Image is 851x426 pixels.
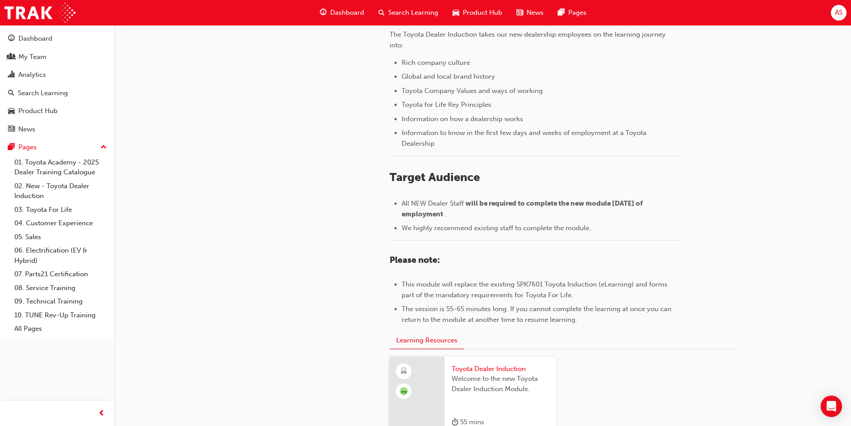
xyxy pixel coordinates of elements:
span: people-icon [8,53,15,61]
span: The Toyota Dealer Induction takes our new dealership employees on the learning journey into: [390,30,667,49]
a: 06. Electrification (EV & Hybrid) [11,244,110,267]
a: pages-iconPages [551,4,594,22]
span: news-icon [8,126,15,134]
span: Welcome to the new Toyota Dealer Induction Module. [452,374,549,394]
a: 03. Toyota For Life [11,203,110,217]
a: Dashboard [4,30,110,47]
span: learningResourceType_ELEARNING-icon [401,366,407,377]
span: Target Audience [390,170,480,184]
div: Search Learning [18,88,68,98]
div: Dashboard [18,34,52,44]
a: search-iconSearch Learning [371,4,445,22]
a: 08. Service Training [11,281,110,295]
a: news-iconNews [509,4,551,22]
div: Pages [18,142,37,152]
a: Search Learning [4,85,110,101]
span: All NEW Dealer Staff [402,199,464,207]
a: 01. Toyota Academy - 2025 Dealer Training Catalogue [11,156,110,179]
span: pages-icon [558,7,565,18]
span: Please note: [390,255,440,265]
span: null-icon [400,387,408,395]
span: Pages [568,8,587,18]
span: Rich company culture [402,59,470,67]
a: Analytics [4,67,110,83]
button: Pages [4,139,110,156]
a: 09. Technical Training [11,295,110,308]
span: This module will replace the existing SPK7601 Toyota Induction (eLearning) and forms part of the ... [402,280,669,299]
div: Open Intercom Messenger [821,396,842,417]
div: News [18,124,35,135]
span: AS [835,8,843,18]
a: Product Hub [4,103,110,119]
span: Toyota Company Values and ways of working [402,87,543,95]
button: DashboardMy TeamAnalyticsSearch LearningProduct HubNews [4,29,110,139]
a: 02. New - Toyota Dealer Induction [11,179,110,203]
span: Global and local brand history [402,72,495,80]
button: AS [831,5,847,21]
span: car-icon [453,7,459,18]
a: car-iconProduct Hub [445,4,509,22]
span: Toyota Dealer Induction [452,364,549,374]
span: news-icon [516,7,523,18]
span: Information to know in the first few days and weeks of employment at a Toyota Dealership [402,129,648,148]
div: My Team [18,52,46,62]
a: News [4,121,110,138]
span: We highly recommend existing staff to complete the module. [402,224,591,232]
span: The session is 55-65 minutes long. If you cannot complete the learning at once you can return to ... [402,305,673,324]
img: Trak [4,3,75,23]
a: All Pages [11,322,110,336]
span: . [445,210,447,218]
a: 04. Customer Experience [11,216,110,230]
span: Search Learning [388,8,438,18]
span: search-icon [8,89,14,97]
span: Toyota for Life Key Principles [402,101,491,109]
span: Product Hub [463,8,502,18]
span: News [527,8,544,18]
a: 05. Sales [11,230,110,244]
span: search-icon [378,7,385,18]
span: guage-icon [8,35,15,43]
span: up-icon [101,142,107,153]
span: pages-icon [8,143,15,152]
span: Dashboard [330,8,364,18]
span: Information on how a dealership works [402,115,523,123]
span: chart-icon [8,71,15,79]
span: will be required to complete the new module [DATE] of employment [402,199,644,218]
div: Analytics [18,70,46,80]
span: car-icon [8,107,15,115]
a: guage-iconDashboard [313,4,371,22]
button: Learning Resources [390,332,464,349]
a: 10. TUNE Rev-Up Training [11,308,110,322]
span: guage-icon [320,7,327,18]
a: My Team [4,49,110,65]
div: Product Hub [18,106,58,116]
a: 07. Parts21 Certification [11,267,110,281]
span: prev-icon [98,408,105,419]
